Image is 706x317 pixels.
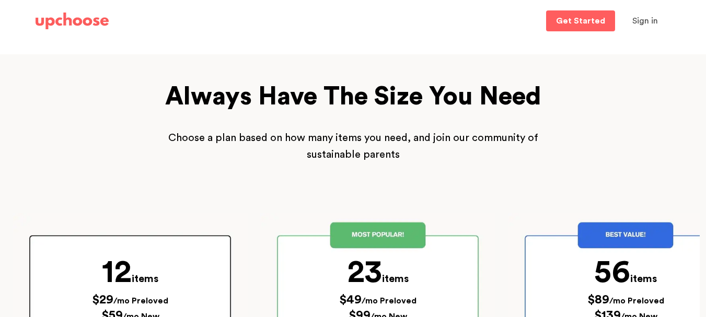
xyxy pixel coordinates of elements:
span: $49 [339,293,362,306]
span: Always Have The Size You Need [165,84,541,109]
span: /mo Preloved [609,297,664,305]
span: items [382,274,409,284]
span: 12 [102,256,132,288]
span: /mo Preloved [362,297,416,305]
a: Get Started [546,10,615,31]
img: UpChoose [36,13,109,29]
span: Sign in [632,17,658,25]
span: Choose a plan based on how many items you need, and join our community of sustainable parents [168,133,538,160]
span: /mo Preloved [113,297,168,305]
span: items [132,274,158,284]
button: Sign in [619,10,671,31]
a: UpChoose [36,10,109,32]
span: $29 [92,293,113,306]
span: 56 [594,256,630,288]
span: items [630,274,657,284]
p: Get Started [556,17,605,25]
span: $89 [587,293,609,306]
span: 23 [348,256,382,288]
